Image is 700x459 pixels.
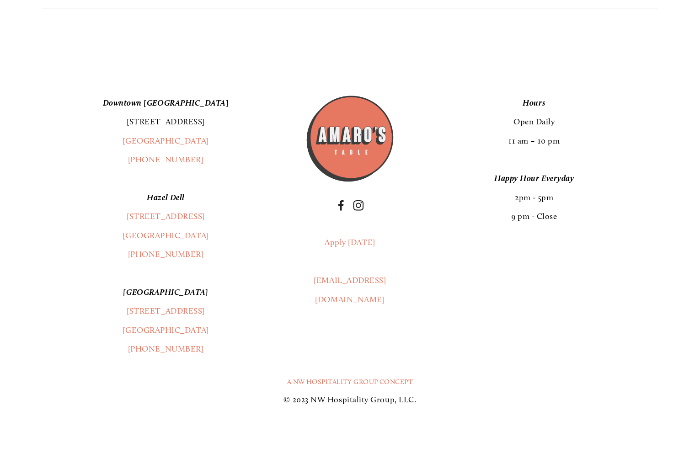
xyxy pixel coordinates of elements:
img: Amaros_Logo.png [305,94,395,183]
em: Happy Hour Everyday [494,173,574,183]
p: Open Daily 11 am – 10 pm [411,94,658,150]
a: [STREET_ADDRESS][GEOGRAPHIC_DATA] [123,306,209,335]
a: Facebook [336,200,347,211]
em: [GEOGRAPHIC_DATA] [123,287,208,297]
p: © 2023 NW Hospitality Group, LLC. [42,390,658,409]
em: Hours [523,98,546,108]
a: A NW Hospitality Group Concept [287,378,413,386]
p: 2pm - 5pm 9 pm - Close [411,169,658,226]
a: [PHONE_NUMBER] [128,155,204,165]
em: Hazel Dell [147,192,184,203]
a: [GEOGRAPHIC_DATA] [123,230,209,240]
a: [PHONE_NUMBER] [128,249,204,259]
a: [STREET_ADDRESS] [127,117,205,127]
a: [EMAIL_ADDRESS][DOMAIN_NAME] [314,275,386,304]
a: [STREET_ADDRESS] [127,211,205,221]
a: Apply [DATE] [325,237,375,247]
a: [GEOGRAPHIC_DATA] [123,136,209,146]
a: [PHONE_NUMBER] [128,344,204,354]
a: Instagram [353,200,364,211]
em: Downtown [GEOGRAPHIC_DATA] [103,98,229,108]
